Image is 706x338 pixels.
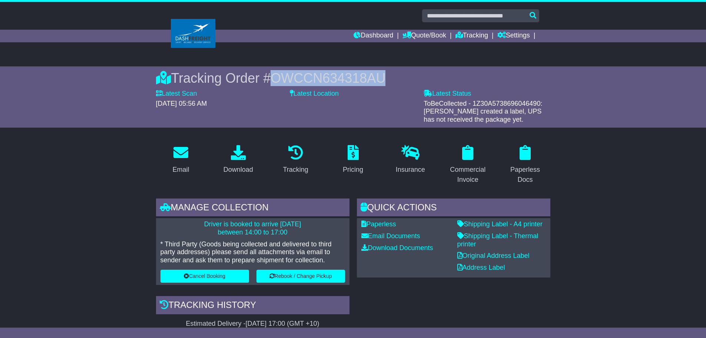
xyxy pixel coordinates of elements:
a: Address Label [457,264,505,271]
a: Shipping Label - A4 printer [457,220,543,228]
div: Tracking Order # [156,70,550,86]
div: Paperless Docs [505,165,546,185]
button: Rebook / Change Pickup [256,270,345,283]
div: Commercial Invoice [448,165,488,185]
a: Dashboard [354,30,393,42]
span: OWCCN634318AU [271,70,385,86]
a: Email Documents [361,232,420,240]
span: [DATE] 05:56 AM [156,100,207,107]
a: Paperless [361,220,396,228]
div: Quick Actions [357,198,550,219]
a: Paperless Docs [500,142,550,187]
label: Latest Location [290,90,339,98]
div: Manage collection [156,198,349,219]
div: Estimated Delivery - [156,320,349,328]
a: Tracking [455,30,488,42]
a: Settings [497,30,530,42]
a: Quote/Book [402,30,446,42]
div: Email [172,165,189,175]
a: Commercial Invoice [443,142,493,187]
a: Insurance [391,142,430,177]
p: Driver is booked to arrive [DATE] between 14:00 to 17:00 [160,220,345,236]
p: * Third Party (Goods being collected and delivered to third party addresses) please send all atta... [160,240,345,265]
a: Pricing [338,142,368,177]
div: Tracking [283,165,308,175]
a: Tracking [278,142,313,177]
a: Email [168,142,194,177]
a: Original Address Label [457,252,530,259]
div: Tracking history [156,296,349,316]
label: Latest Scan [156,90,197,98]
label: Latest Status [424,90,471,98]
a: Download [219,142,258,177]
button: Cancel Booking [160,270,249,283]
a: Download Documents [361,244,433,252]
span: ToBeCollected - 1Z30A5738696046490: [PERSON_NAME] created a label, UPS has not received the packa... [424,100,542,123]
div: Download [223,165,253,175]
div: Pricing [343,165,363,175]
div: Insurance [396,165,425,175]
div: [DATE] 17:00 (GMT +10) [246,320,319,328]
a: Shipping Label - Thermal printer [457,232,538,248]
